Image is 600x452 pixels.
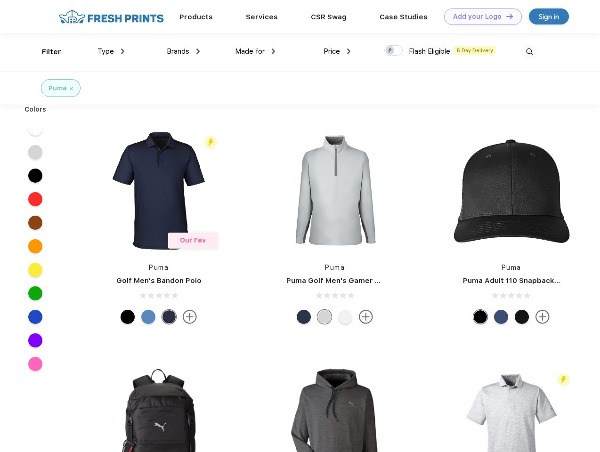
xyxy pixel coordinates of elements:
[359,310,373,324] img: more.svg
[449,128,574,253] img: func=resize&h=266
[116,276,202,285] a: Golf Men's Bandon Polo
[317,310,332,324] div: High Rise
[183,310,197,324] img: more.svg
[121,48,124,54] img: dropdown.png
[286,276,435,285] a: Puma Golf Men's Gamer Golf Quarter-Zip
[97,47,114,56] span: Type
[502,264,521,271] a: Puma
[557,373,570,386] img: flash_active_toggle.svg
[96,128,221,253] img: func=resize&h=266
[409,47,450,56] span: Flash Eligible
[325,264,345,271] a: Puma
[529,8,569,24] a: Sign in
[272,48,275,54] img: dropdown.png
[179,13,213,21] a: Products
[49,83,67,93] div: Puma
[297,310,311,324] div: Navy Blazer
[235,47,265,56] span: Made for
[196,48,200,54] img: dropdown.png
[539,11,559,22] div: Sign in
[324,47,340,56] span: Price
[42,47,61,57] div: Filter
[338,310,352,324] div: Bright White
[535,310,550,324] img: more.svg
[522,44,537,60] img: desktop_search.svg
[204,136,217,149] img: flash_active_toggle.svg
[494,310,508,324] div: Peacoat Qut Shd
[141,310,155,324] div: Lake Blue
[454,46,496,55] span: 5 Day Delivery
[473,310,487,324] div: Pma Blk Pma Blk
[167,47,189,56] span: Brands
[56,8,167,25] img: fo%20logo%202.webp
[506,14,513,19] img: DT
[246,13,278,21] a: Services
[453,13,502,21] div: Add your Logo
[162,310,176,324] div: Navy Blazer
[149,264,169,271] a: Puma
[180,236,206,244] span: Our Fav
[515,310,529,324] div: Pma Blk with Pma Blk
[311,13,347,21] a: CSR Swag
[272,128,397,253] img: func=resize&h=266
[347,48,350,54] img: dropdown.png
[17,105,54,114] div: Colors
[70,87,73,90] img: filter_cancel.svg
[121,310,135,324] div: Puma Black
